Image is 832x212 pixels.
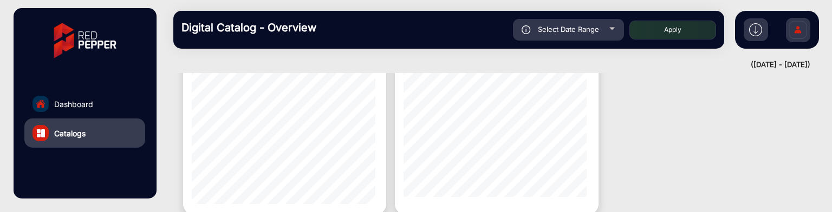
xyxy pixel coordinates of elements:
h3: Digital Catalog - Overview [181,21,333,34]
span: Catalogs [54,128,86,139]
span: Select Date Range [538,25,599,34]
img: home [36,99,45,109]
a: Dashboard [24,89,145,118]
div: ([DATE] - [DATE]) [162,59,810,70]
img: vmg-logo [46,14,124,68]
img: icon [522,25,531,34]
button: Apply [629,21,716,39]
img: h2download.svg [749,23,762,36]
img: Sign%20Up.svg [786,12,809,50]
img: catalog [37,129,45,137]
span: Dashboard [54,98,93,110]
div: event-details-1 w-100 [183,47,386,209]
a: Catalogs [24,118,145,148]
div: event-details-1 w-100 [395,47,598,209]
